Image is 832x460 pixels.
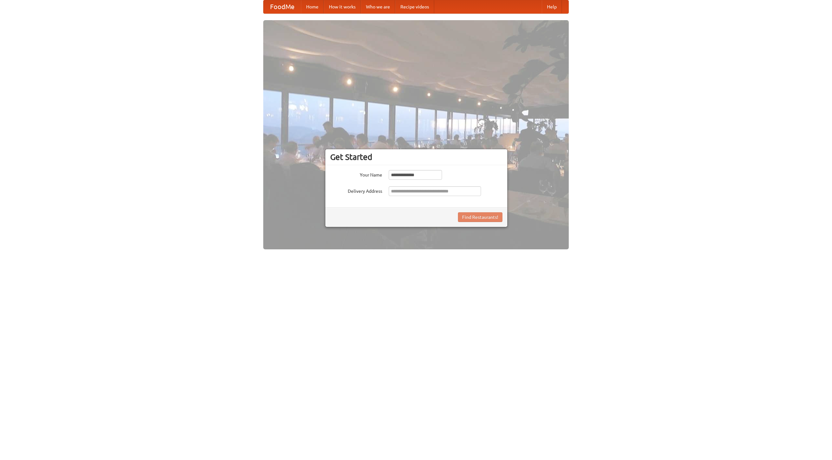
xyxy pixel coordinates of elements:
a: Help [542,0,562,13]
label: Your Name [330,170,382,178]
a: FoodMe [264,0,301,13]
label: Delivery Address [330,186,382,194]
a: Who we are [361,0,395,13]
a: Recipe videos [395,0,434,13]
button: Find Restaurants! [458,212,502,222]
a: How it works [324,0,361,13]
h3: Get Started [330,152,502,162]
a: Home [301,0,324,13]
